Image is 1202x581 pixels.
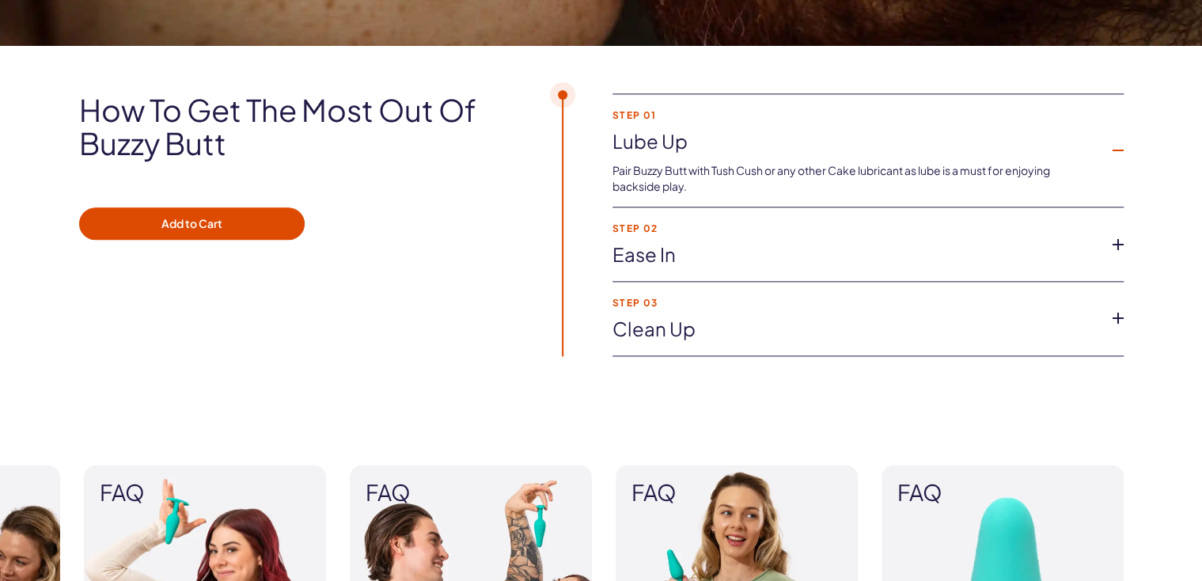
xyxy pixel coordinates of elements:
[612,298,1098,308] strong: Step 03
[612,223,1098,234] strong: Step 02
[631,480,842,505] span: FAQ
[897,480,1108,505] span: FAQ
[612,163,1098,194] p: Pair Buzzy Butt with Tush Cush or any other Cake lubricant as lube is a must for enjoying backsid...
[79,207,305,241] button: Add to Cart
[366,480,576,505] span: FAQ
[100,480,310,505] span: FAQ
[612,128,1098,155] a: Lube up
[612,110,1098,120] strong: Step 01
[79,93,518,160] h2: How to get the most out of Buzzy Butt
[612,316,1098,343] a: Clean up
[612,241,1098,268] a: Ease in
